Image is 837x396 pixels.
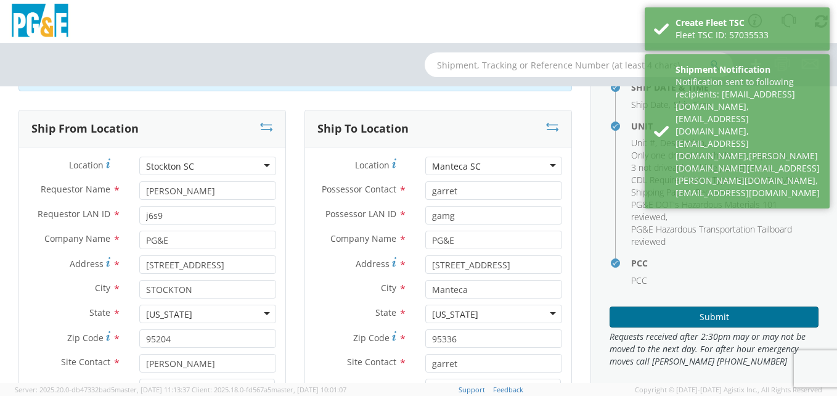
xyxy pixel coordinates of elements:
[70,258,104,270] span: Address
[330,233,396,244] span: Company Name
[41,183,110,195] span: Requestor Name
[493,385,523,394] a: Feedback
[355,159,390,171] span: Location
[631,99,669,110] span: Ship Date
[271,385,346,394] span: master, [DATE] 10:01:07
[356,258,390,270] span: Address
[631,83,819,92] h4: Ship Date & Time
[322,183,396,195] span: Possessor Contact
[631,149,815,174] li: ,
[459,385,485,394] a: Support
[67,332,104,344] span: Zip Code
[676,64,820,76] div: Shipment Notification
[631,199,815,223] li: ,
[38,208,110,220] span: Requestor LAN ID
[353,332,390,344] span: Zip Code
[15,385,190,394] span: Server: 2025.20.0-db47332bad5
[9,4,71,40] img: pge-logo-06675f144f4cfa6a6814.png
[631,137,657,149] li: ,
[635,385,822,395] span: Copyright © [DATE]-[DATE] Agistix Inc., All Rights Reserved
[631,186,730,198] span: Shipping Papers Required
[317,123,409,135] h3: Ship To Location
[31,123,139,135] h3: Ship From Location
[631,149,810,173] span: Only one driveable vehicle per shipment, up to 3 not driveable vehicle per shipment
[610,331,819,368] span: Requests received after 2:30pm may or may not be moved to the next day. For after hour emergency ...
[631,199,777,223] span: PG&E DOT's Hazardous Materials 101 reviewed
[425,52,733,77] input: Shipment, Tracking or Reference Number (at least 4 chars)
[631,258,819,268] h4: PCC
[84,381,110,392] span: Phone
[631,174,684,186] span: CDL Required
[347,356,396,368] span: Site Contact
[370,381,396,392] span: Phone
[432,160,481,173] div: Manteca SC
[69,159,104,171] span: Location
[631,137,655,149] span: Unit #
[676,29,820,41] div: Fleet TSC ID: 57035533
[381,282,396,294] span: City
[375,307,396,318] span: State
[676,17,820,29] div: Create Fleet TSC
[631,274,647,286] span: PCC
[146,160,194,173] div: Stockton SC
[610,307,819,328] button: Submit
[631,174,686,186] li: ,
[631,122,819,131] h4: Unit
[631,99,671,111] li: ,
[44,233,110,244] span: Company Name
[631,223,792,247] span: PG&E Hazardous Transportation Tailboard reviewed
[95,282,110,294] span: City
[89,307,110,318] span: State
[61,356,110,368] span: Site Contact
[325,208,396,220] span: Possessor LAN ID
[676,76,820,199] div: Notification sent to following recipients: [EMAIL_ADDRESS][DOMAIN_NAME],[EMAIL_ADDRESS][DOMAIN_NA...
[432,308,478,321] div: [US_STATE]
[115,385,190,394] span: master, [DATE] 11:13:37
[146,308,192,321] div: [US_STATE]
[192,385,346,394] span: Client: 2025.18.0-fd567a5
[631,186,732,199] li: ,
